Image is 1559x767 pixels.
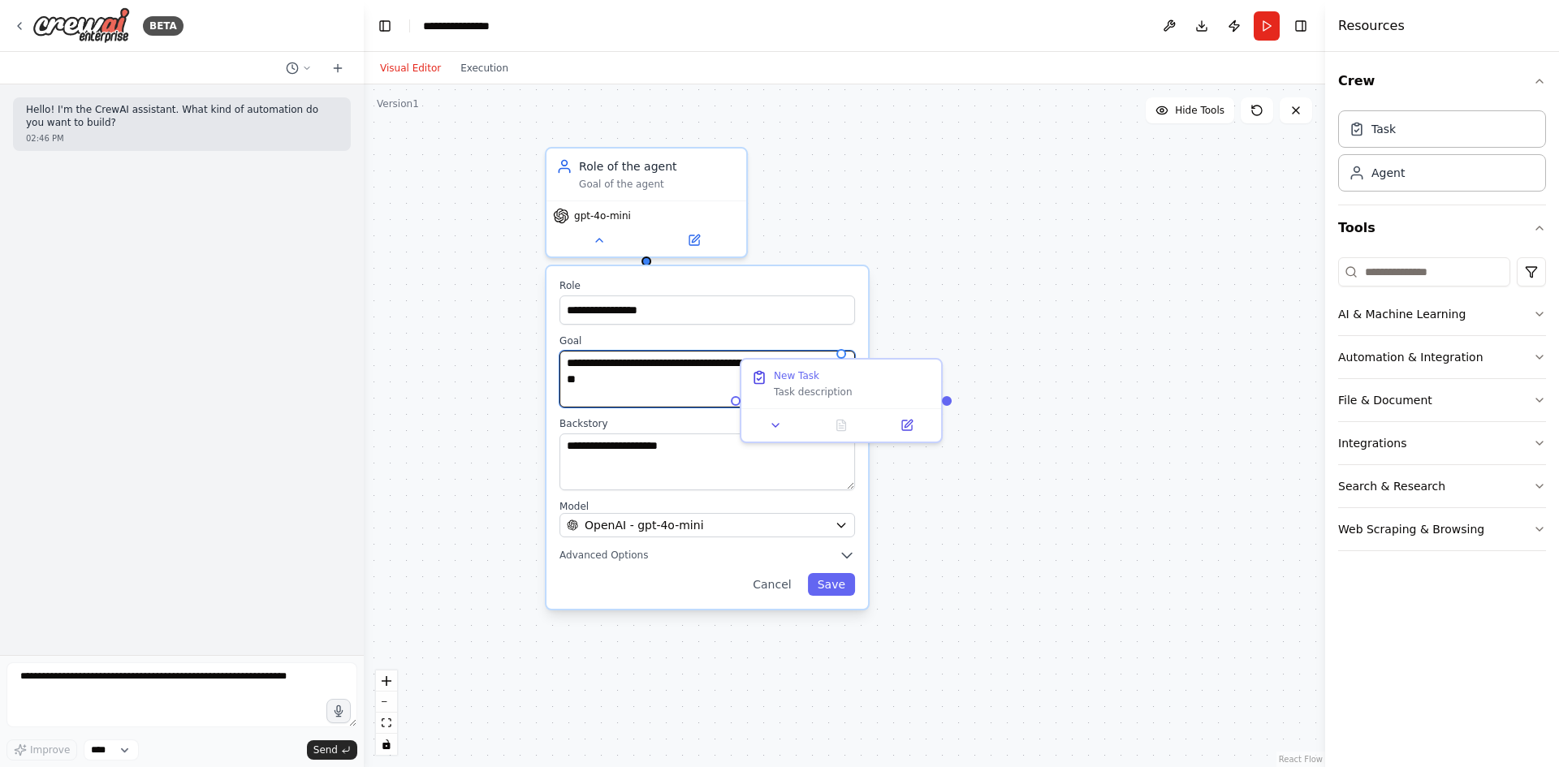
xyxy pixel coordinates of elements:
button: Click to speak your automation idea [326,699,351,723]
div: Crew [1338,104,1546,205]
span: Improve [30,743,70,756]
button: File & Document [1338,379,1546,421]
button: toggle interactivity [376,734,397,755]
div: React Flow controls [376,670,397,755]
div: Task [1371,121,1396,137]
button: Hide left sidebar [374,15,396,37]
label: Role [559,279,855,292]
nav: breadcrumb [423,18,504,34]
div: Agent [1371,165,1405,181]
button: Start a new chat [325,58,351,78]
a: React Flow attribution [1279,755,1323,764]
button: OpenAI - gpt-4o-mini [559,513,855,537]
button: Send [307,740,357,760]
button: Hide right sidebar [1289,15,1312,37]
div: New TaskTask description [740,358,943,443]
label: Model [559,500,855,513]
button: Automation & Integration [1338,336,1546,378]
h4: Resources [1338,16,1405,36]
div: BETA [143,16,184,36]
div: 02:46 PM [26,132,338,144]
button: zoom out [376,692,397,713]
span: Send [313,743,338,756]
div: Task description [774,386,931,399]
p: Hello! I'm the CrewAI assistant. What kind of automation do you want to build? [26,104,338,129]
button: Improve [6,739,77,761]
span: gpt-4o-mini [574,209,631,222]
div: Tools [1338,251,1546,564]
button: Search & Research [1338,465,1546,507]
button: Hide Tools [1146,97,1234,123]
button: zoom in [376,670,397,692]
button: Cancel [743,573,801,596]
div: Goal of the agent [579,178,736,191]
button: Visual Editor [370,58,451,78]
button: Switch to previous chat [279,58,318,78]
button: Integrations [1338,422,1546,464]
div: New Task [774,369,819,382]
div: Role of the agent [579,158,736,175]
span: OpenAI - gpt-4o-mini [585,517,703,533]
button: No output available [807,416,876,435]
button: Tools [1338,205,1546,251]
button: Open in side panel [879,416,935,435]
button: Web Scraping & Browsing [1338,508,1546,550]
button: Open in side panel [648,231,740,250]
button: AI & Machine Learning [1338,293,1546,335]
button: Crew [1338,58,1546,104]
g: Edge from 31d19a75-7d8a-4ea8-a33c-06a2d4d62c74 to c4d57e60-00ce-4b9a-a4a7-f5df7ead5c3a [638,263,849,347]
label: Goal [559,334,855,347]
div: Version 1 [377,97,419,110]
button: Advanced Options [559,547,855,563]
img: Logo [32,7,130,44]
span: Advanced Options [559,549,648,562]
button: Save [808,573,855,596]
button: fit view [376,713,397,734]
label: Backstory [559,417,855,430]
button: Execution [451,58,518,78]
span: Hide Tools [1175,104,1224,117]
